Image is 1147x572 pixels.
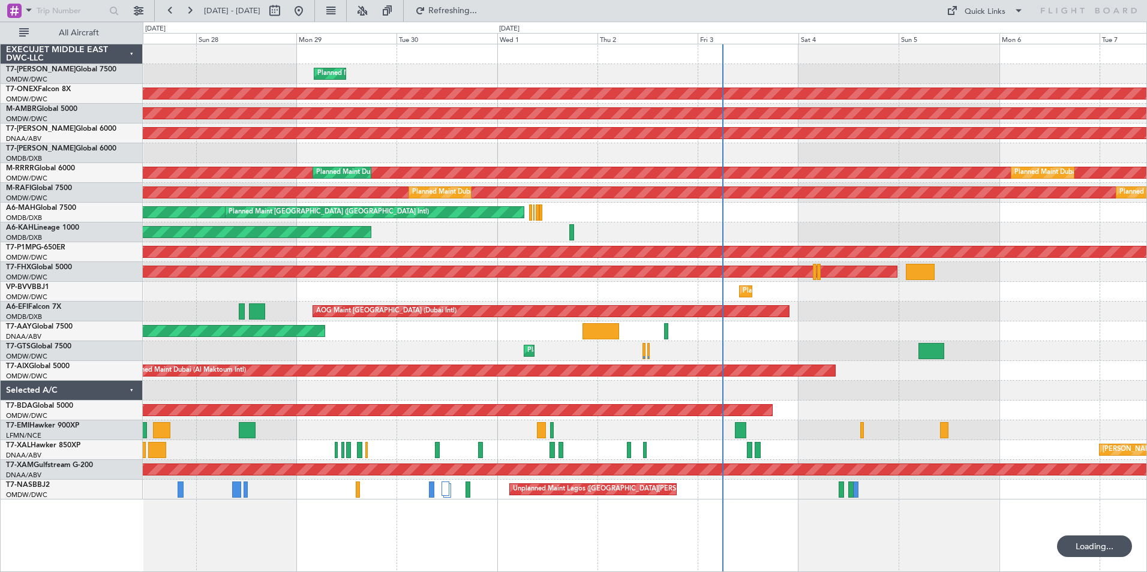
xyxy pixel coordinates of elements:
div: Sun 28 [196,33,296,44]
span: T7-ONEX [6,86,38,93]
span: T7-[PERSON_NAME] [6,145,76,152]
a: T7-BDAGlobal 5000 [6,402,73,410]
a: T7-NASBBJ2 [6,481,50,489]
div: Tue 30 [397,33,497,44]
a: OMDW/DWC [6,174,47,183]
span: A6-MAH [6,204,35,212]
a: T7-P1MPG-650ER [6,244,65,251]
a: M-AMBRGlobal 5000 [6,106,77,113]
div: Planned Maint Dubai (Al Maktoum Intl) [743,282,861,300]
a: DNAA/ABV [6,451,41,460]
span: T7-XAM [6,462,34,469]
a: A6-EFIFalcon 7X [6,303,61,311]
span: A6-EFI [6,303,28,311]
div: Fri 3 [698,33,798,44]
div: Thu 2 [597,33,698,44]
div: Quick Links [965,6,1005,18]
a: T7-ONEXFalcon 8X [6,86,71,93]
a: T7-AAYGlobal 7500 [6,323,73,330]
a: OMDB/DXB [6,233,42,242]
input: Trip Number [37,2,106,20]
a: OMDW/DWC [6,194,47,203]
span: T7-[PERSON_NAME] [6,66,76,73]
a: DNAA/ABV [6,471,41,480]
span: T7-NAS [6,481,32,489]
a: T7-XAMGulfstream G-200 [6,462,93,469]
span: T7-BDA [6,402,32,410]
span: T7-P1MP [6,244,36,251]
div: AOG Maint [GEOGRAPHIC_DATA] (Dubai Intl) [316,302,457,320]
div: Mon 29 [296,33,397,44]
div: Planned Maint Dubai (Al Maktoum Intl) [317,65,436,83]
a: T7-[PERSON_NAME]Global 6000 [6,145,116,152]
a: OMDW/DWC [6,75,47,84]
span: T7-AAY [6,323,32,330]
a: LFMN/NCE [6,431,41,440]
div: [DATE] [145,24,166,34]
div: Planned Maint Dubai (Al Maktoum Intl) [527,342,645,360]
span: A6-KAH [6,224,34,231]
div: Sat 27 [95,33,196,44]
a: A6-KAHLineage 1000 [6,224,79,231]
div: [DATE] [499,24,520,34]
a: OMDW/DWC [6,352,47,361]
span: T7-XAL [6,442,31,449]
a: A6-MAHGlobal 7500 [6,204,76,212]
a: OMDB/DXB [6,154,42,163]
div: Sun 5 [899,33,999,44]
a: M-RRRRGlobal 6000 [6,165,75,172]
a: T7-FHXGlobal 5000 [6,264,72,271]
a: VP-BVVBBJ1 [6,284,49,291]
a: M-RAFIGlobal 7500 [6,185,72,192]
span: M-AMBR [6,106,37,113]
a: OMDB/DXB [6,312,42,321]
span: T7-FHX [6,264,31,271]
div: Unplanned Maint Lagos ([GEOGRAPHIC_DATA][PERSON_NAME]) [513,480,714,498]
button: All Aircraft [13,23,130,43]
a: T7-XALHawker 850XP [6,442,80,449]
a: T7-[PERSON_NAME]Global 6000 [6,125,116,133]
span: M-RAFI [6,185,31,192]
a: T7-GTSGlobal 7500 [6,343,71,350]
span: VP-BVV [6,284,32,291]
span: T7-AIX [6,363,29,370]
span: M-RRRR [6,165,34,172]
a: T7-[PERSON_NAME]Global 7500 [6,66,116,73]
a: DNAA/ABV [6,134,41,143]
button: Quick Links [941,1,1029,20]
span: [DATE] - [DATE] [204,5,260,16]
div: Loading... [1057,535,1132,557]
a: OMDW/DWC [6,253,47,262]
div: Mon 6 [999,33,1100,44]
div: Planned Maint Dubai (Al Maktoum Intl) [316,164,434,182]
span: T7-EMI [6,422,29,429]
div: Wed 1 [497,33,597,44]
a: OMDW/DWC [6,273,47,282]
a: OMDW/DWC [6,115,47,124]
span: All Aircraft [31,29,127,37]
div: Planned Maint Dubai (Al Maktoum Intl) [1014,164,1133,182]
button: Refreshing... [410,1,482,20]
a: OMDW/DWC [6,490,47,499]
a: T7-AIXGlobal 5000 [6,363,70,370]
a: DNAA/ABV [6,332,41,341]
div: Planned Maint Dubai (Al Maktoum Intl) [412,183,530,201]
a: T7-EMIHawker 900XP [6,422,79,429]
span: T7-GTS [6,343,31,350]
a: OMDB/DXB [6,213,42,222]
span: T7-[PERSON_NAME] [6,125,76,133]
a: OMDW/DWC [6,372,47,381]
a: OMDW/DWC [6,411,47,420]
a: OMDW/DWC [6,293,47,302]
div: Planned Maint Dubai (Al Maktoum Intl) [128,362,246,380]
div: Sat 4 [798,33,899,44]
div: Planned Maint [GEOGRAPHIC_DATA] ([GEOGRAPHIC_DATA] Intl) [229,203,429,221]
a: OMDW/DWC [6,95,47,104]
span: Refreshing... [428,7,478,15]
